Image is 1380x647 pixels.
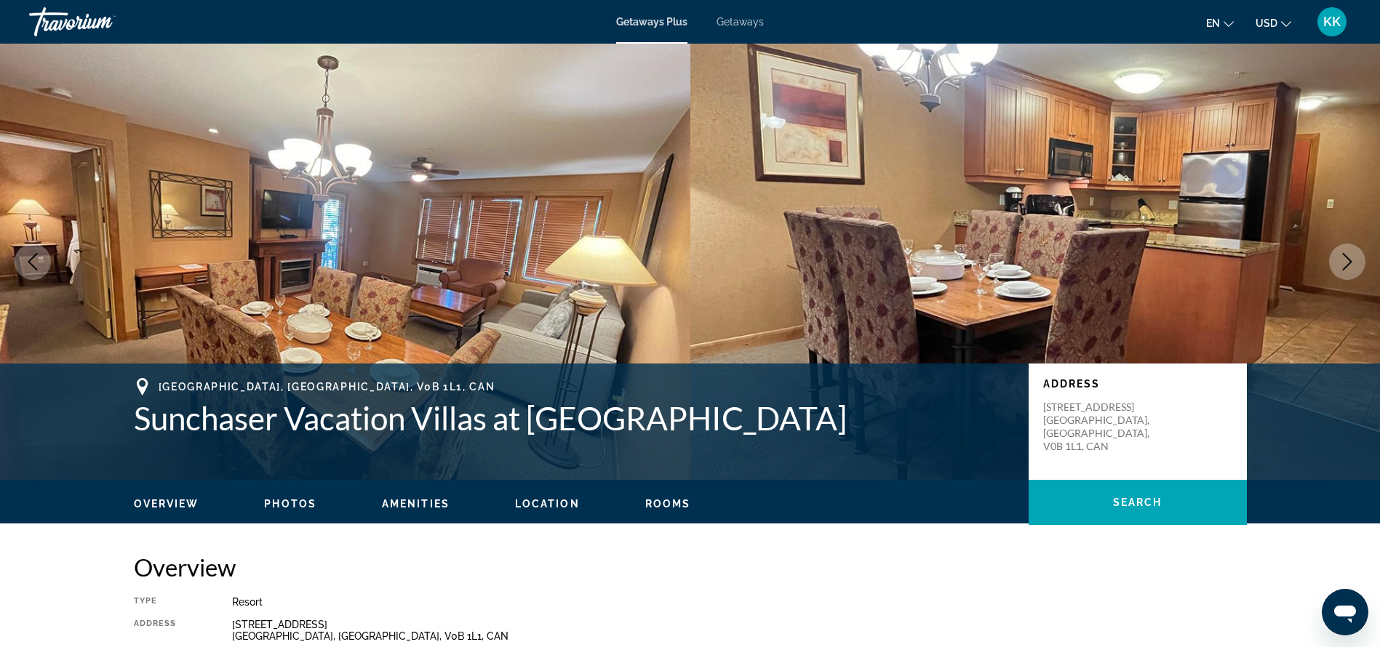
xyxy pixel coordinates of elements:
[232,619,1247,642] div: [STREET_ADDRESS] [GEOGRAPHIC_DATA], [GEOGRAPHIC_DATA], V0B 1L1, CAN
[29,3,175,41] a: Travorium
[134,497,199,510] button: Overview
[382,498,450,510] span: Amenities
[1206,17,1220,29] span: en
[232,596,1247,608] div: Resort
[645,497,691,510] button: Rooms
[1313,7,1351,37] button: User Menu
[134,498,199,510] span: Overview
[134,552,1247,582] h2: Overview
[515,498,580,510] span: Location
[1043,401,1160,453] p: [STREET_ADDRESS] [GEOGRAPHIC_DATA], [GEOGRAPHIC_DATA], V0B 1L1, CAN
[1256,12,1291,33] button: Change currency
[1206,12,1234,33] button: Change language
[1029,480,1247,525] button: Search
[645,498,691,510] span: Rooms
[264,498,316,510] span: Photos
[382,497,450,510] button: Amenities
[1323,15,1341,29] span: KK
[515,497,580,510] button: Location
[1256,17,1277,29] span: USD
[264,497,316,510] button: Photos
[1113,497,1162,508] span: Search
[134,619,196,642] div: Address
[134,596,196,608] div: Type
[15,244,51,280] button: Previous image
[1329,244,1365,280] button: Next image
[717,16,764,28] a: Getaways
[159,381,495,393] span: [GEOGRAPHIC_DATA], [GEOGRAPHIC_DATA], V0B 1L1, CAN
[134,399,1014,437] h1: Sunchaser Vacation Villas at [GEOGRAPHIC_DATA]
[1322,589,1368,635] iframe: Кнопка запуска окна обмена сообщениями
[1043,378,1232,390] p: Address
[616,16,687,28] a: Getaways Plus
